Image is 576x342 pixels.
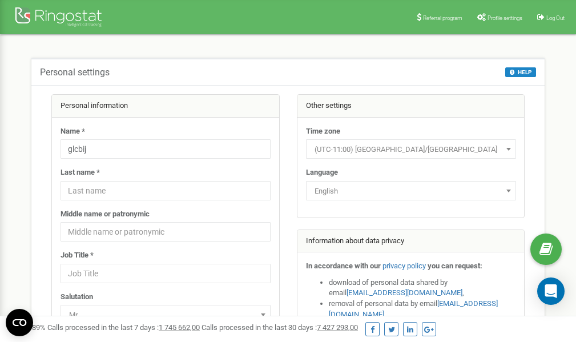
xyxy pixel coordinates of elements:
[423,15,462,21] span: Referral program
[546,15,565,21] span: Log Out
[382,261,426,270] a: privacy policy
[306,126,340,137] label: Time zone
[61,209,150,220] label: Middle name or patronymic
[317,323,358,332] u: 7 427 293,00
[61,126,85,137] label: Name *
[310,142,512,158] span: (UTC-11:00) Pacific/Midway
[329,277,516,299] li: download of personal data shared by email ,
[40,67,110,78] h5: Personal settings
[505,67,536,77] button: HELP
[347,288,462,297] a: [EMAIL_ADDRESS][DOMAIN_NAME]
[61,139,271,159] input: Name
[329,299,516,320] li: removal of personal data by email ,
[297,95,525,118] div: Other settings
[61,222,271,242] input: Middle name or patronymic
[65,307,267,323] span: Mr.
[428,261,482,270] strong: you can request:
[61,167,100,178] label: Last name *
[52,95,279,118] div: Personal information
[61,250,94,261] label: Job Title *
[488,15,522,21] span: Profile settings
[306,261,381,270] strong: In accordance with our
[61,292,93,303] label: Salutation
[47,323,200,332] span: Calls processed in the last 7 days :
[306,181,516,200] span: English
[306,139,516,159] span: (UTC-11:00) Pacific/Midway
[297,230,525,253] div: Information about data privacy
[310,183,512,199] span: English
[61,264,271,283] input: Job Title
[159,323,200,332] u: 1 745 662,00
[306,167,338,178] label: Language
[537,277,565,305] div: Open Intercom Messenger
[61,305,271,324] span: Mr.
[61,181,271,200] input: Last name
[202,323,358,332] span: Calls processed in the last 30 days :
[6,309,33,336] button: Open CMP widget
